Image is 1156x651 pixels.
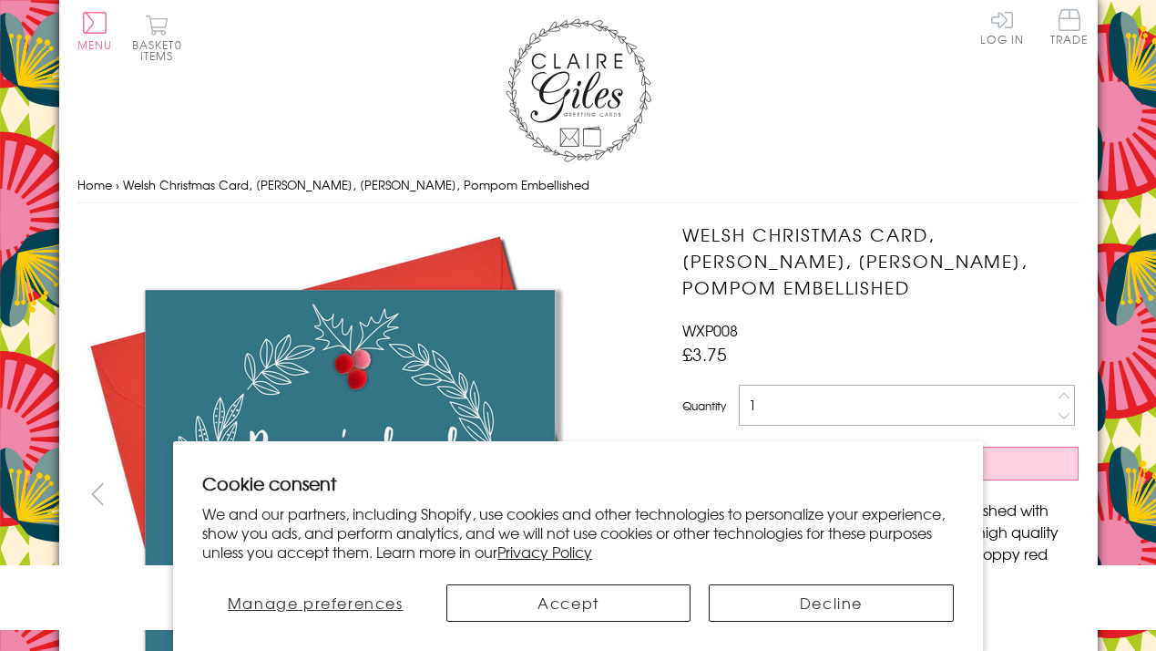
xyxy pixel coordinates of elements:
[506,18,651,162] img: Claire Giles Greetings Cards
[202,584,428,622] button: Manage preferences
[497,541,592,563] a: Privacy Policy
[202,504,953,561] p: We and our partners, including Shopify, use cookies and other technologies to personalize your ex...
[228,592,404,614] span: Manage preferences
[77,167,1079,204] nav: breadcrumbs
[140,36,182,64] span: 0 items
[446,584,691,622] button: Accept
[682,222,1079,300] h1: Welsh Christmas Card, [PERSON_NAME], [PERSON_NAME], Pompom Embellished
[1050,9,1089,45] span: Trade
[709,584,953,622] button: Decline
[202,470,953,496] h2: Cookie consent
[77,176,112,193] a: Home
[682,341,727,367] span: £3.75
[682,319,738,341] span: WXP008
[116,176,119,193] span: ›
[682,398,726,414] label: Quantity
[123,176,589,193] span: Welsh Christmas Card, [PERSON_NAME], [PERSON_NAME], Pompom Embellished
[77,473,118,514] button: prev
[77,12,113,50] button: Menu
[77,36,113,53] span: Menu
[132,15,182,61] button: Basket0 items
[980,9,1024,45] a: Log In
[1050,9,1089,48] a: Trade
